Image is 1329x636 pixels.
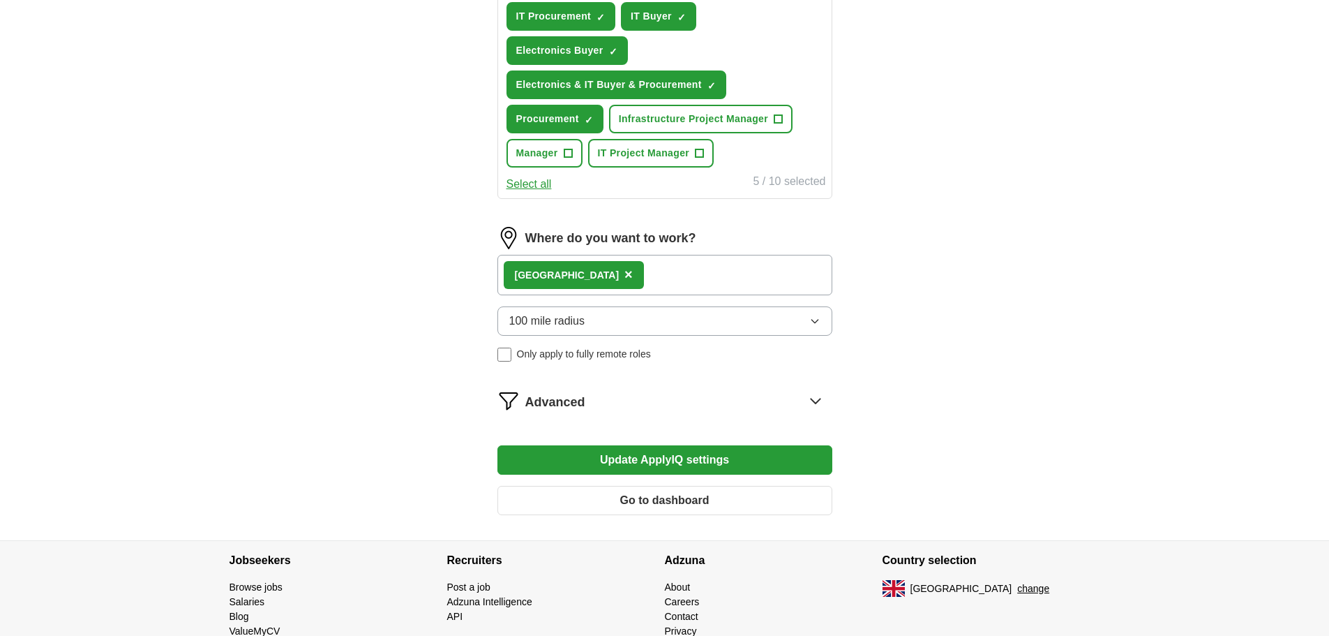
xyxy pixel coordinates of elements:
span: Only apply to fully remote roles [517,347,651,362]
h4: Country selection [883,541,1100,580]
a: Adzuna Intelligence [447,596,532,607]
button: × [624,265,633,286]
a: Salaries [230,596,265,607]
span: ✓ [707,80,716,91]
button: Infrastructure Project Manager [609,105,793,133]
a: Post a job [447,582,490,593]
span: Electronics Buyer [516,43,603,58]
img: filter [497,390,520,412]
label: Where do you want to work? [525,229,696,248]
a: Careers [665,596,700,607]
span: × [624,267,633,282]
span: [GEOGRAPHIC_DATA] [910,582,1012,596]
a: Contact [665,611,698,622]
span: IT Project Manager [598,146,690,161]
button: Electronics Buyer✓ [506,36,628,65]
span: ✓ [596,12,605,23]
button: Update ApplyIQ settings [497,445,832,475]
button: Procurement✓ [506,105,603,133]
button: Electronics & IT Buyer & Procurement✓ [506,71,726,99]
span: Manager [516,146,558,161]
button: IT Procurement✓ [506,2,616,31]
span: Advanced [525,393,585,412]
span: IT Procurement [516,9,592,24]
span: ✓ [585,114,593,126]
span: ✓ [677,12,686,23]
span: ✓ [609,46,617,57]
div: [GEOGRAPHIC_DATA] [515,268,620,283]
span: 100 mile radius [509,313,585,330]
button: Select all [506,176,552,193]
a: About [665,582,691,593]
input: Only apply to fully remote roles [497,348,511,362]
img: UK flag [883,580,905,597]
button: IT Buyer✓ [621,2,696,31]
a: Browse jobs [230,582,283,593]
span: Infrastructure Project Manager [619,112,768,126]
button: change [1017,582,1049,596]
img: location.png [497,227,520,249]
a: API [447,611,463,622]
span: IT Buyer [631,9,672,24]
span: Procurement [516,112,579,126]
button: IT Project Manager [588,139,714,168]
a: Blog [230,611,249,622]
span: Electronics & IT Buyer & Procurement [516,77,702,92]
button: Manager [506,139,583,168]
button: 100 mile radius [497,306,832,336]
button: Go to dashboard [497,486,832,515]
div: 5 / 10 selected [753,173,825,193]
